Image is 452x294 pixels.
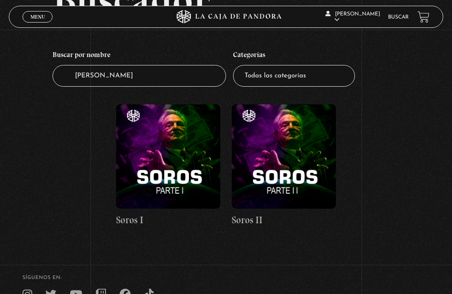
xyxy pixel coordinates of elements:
[418,11,429,23] a: View your shopping cart
[232,213,336,227] h4: Soros II
[116,213,220,227] h4: Soros I
[27,22,48,28] span: Cerrar
[232,104,336,227] a: Soros II
[53,46,226,65] h4: Buscar por nombre
[388,15,409,20] a: Buscar
[23,275,429,280] h4: SÍguenos en:
[116,104,220,227] a: Soros I
[233,46,355,65] h4: Categorías
[325,11,380,23] span: [PERSON_NAME]
[30,14,45,19] span: Menu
